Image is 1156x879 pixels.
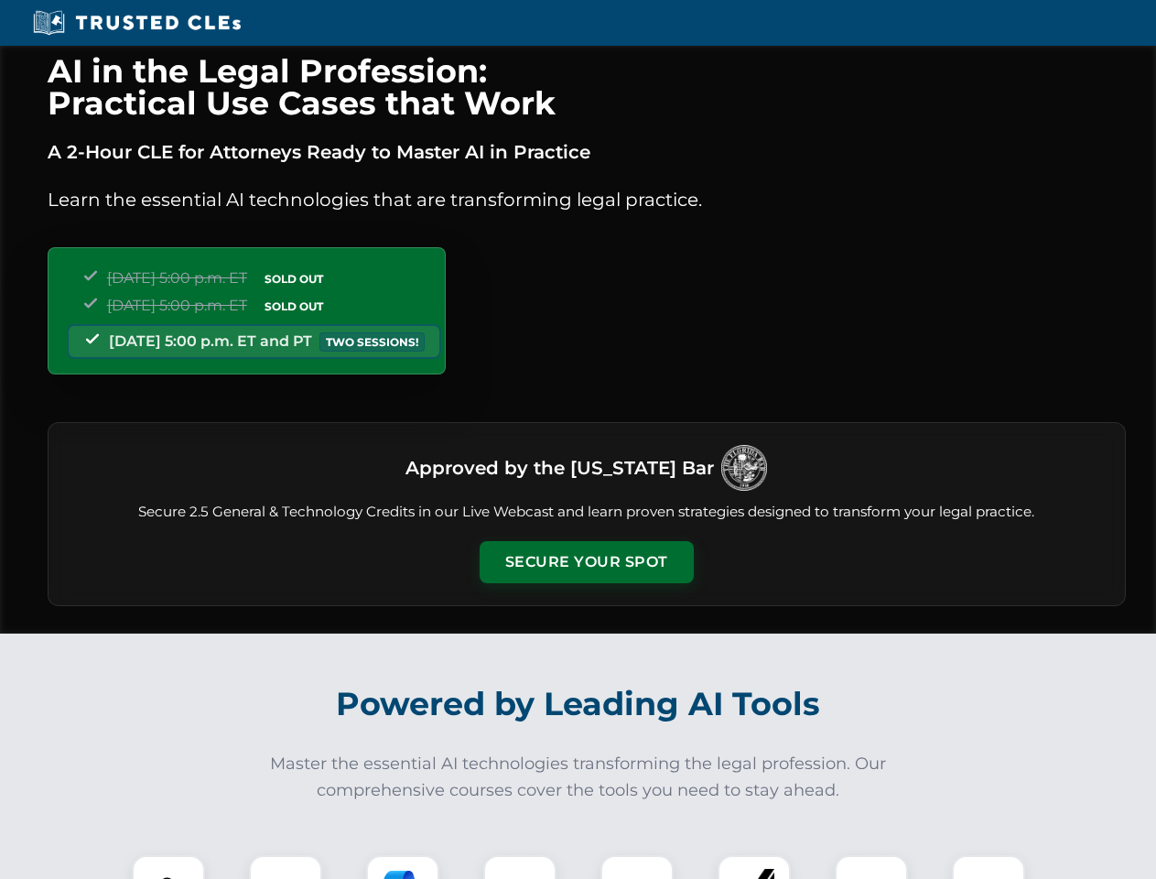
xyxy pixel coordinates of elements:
span: [DATE] 5:00 p.m. ET [107,269,247,287]
span: [DATE] 5:00 p.m. ET [107,297,247,314]
p: Master the essential AI technologies transforming the legal profession. Our comprehensive courses... [258,751,899,804]
img: Trusted CLEs [27,9,246,37]
span: SOLD OUT [258,269,330,288]
img: Logo [721,445,767,491]
h2: Powered by Leading AI Tools [71,672,1086,736]
button: Secure Your Spot [480,541,694,583]
p: Learn the essential AI technologies that are transforming legal practice. [48,185,1126,214]
h1: AI in the Legal Profession: Practical Use Cases that Work [48,55,1126,119]
span: SOLD OUT [258,297,330,316]
p: A 2-Hour CLE for Attorneys Ready to Master AI in Practice [48,137,1126,167]
p: Secure 2.5 General & Technology Credits in our Live Webcast and learn proven strategies designed ... [70,502,1103,523]
h3: Approved by the [US_STATE] Bar [405,451,714,484]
